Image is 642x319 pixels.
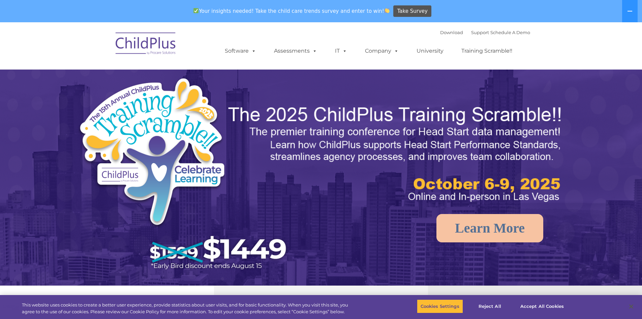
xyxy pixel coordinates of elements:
a: Software [218,44,263,58]
a: University [410,44,450,58]
a: Download [440,30,463,35]
span: Your insights needed! Take the child care trends survey and enter to win! [191,4,393,18]
font: | [440,30,530,35]
a: Schedule A Demo [490,30,530,35]
a: Company [358,44,405,58]
a: Assessments [267,44,324,58]
button: Cookies Settings [417,299,463,314]
a: Support [471,30,489,35]
span: Last name [94,45,114,50]
span: Phone number [94,72,122,77]
a: IT [328,44,354,58]
a: Learn More [436,214,543,242]
button: Reject All [469,299,511,314]
span: Take Survey [397,5,428,17]
div: This website uses cookies to create a better user experience, provide statistics about user visit... [22,302,353,315]
img: 👏 [385,8,390,13]
button: Close [624,299,639,314]
a: Training Scramble!! [455,44,519,58]
button: Accept All Cookies [517,299,568,314]
img: ✅ [193,8,198,13]
img: ChildPlus by Procare Solutions [112,28,180,61]
a: Take Survey [393,5,431,17]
